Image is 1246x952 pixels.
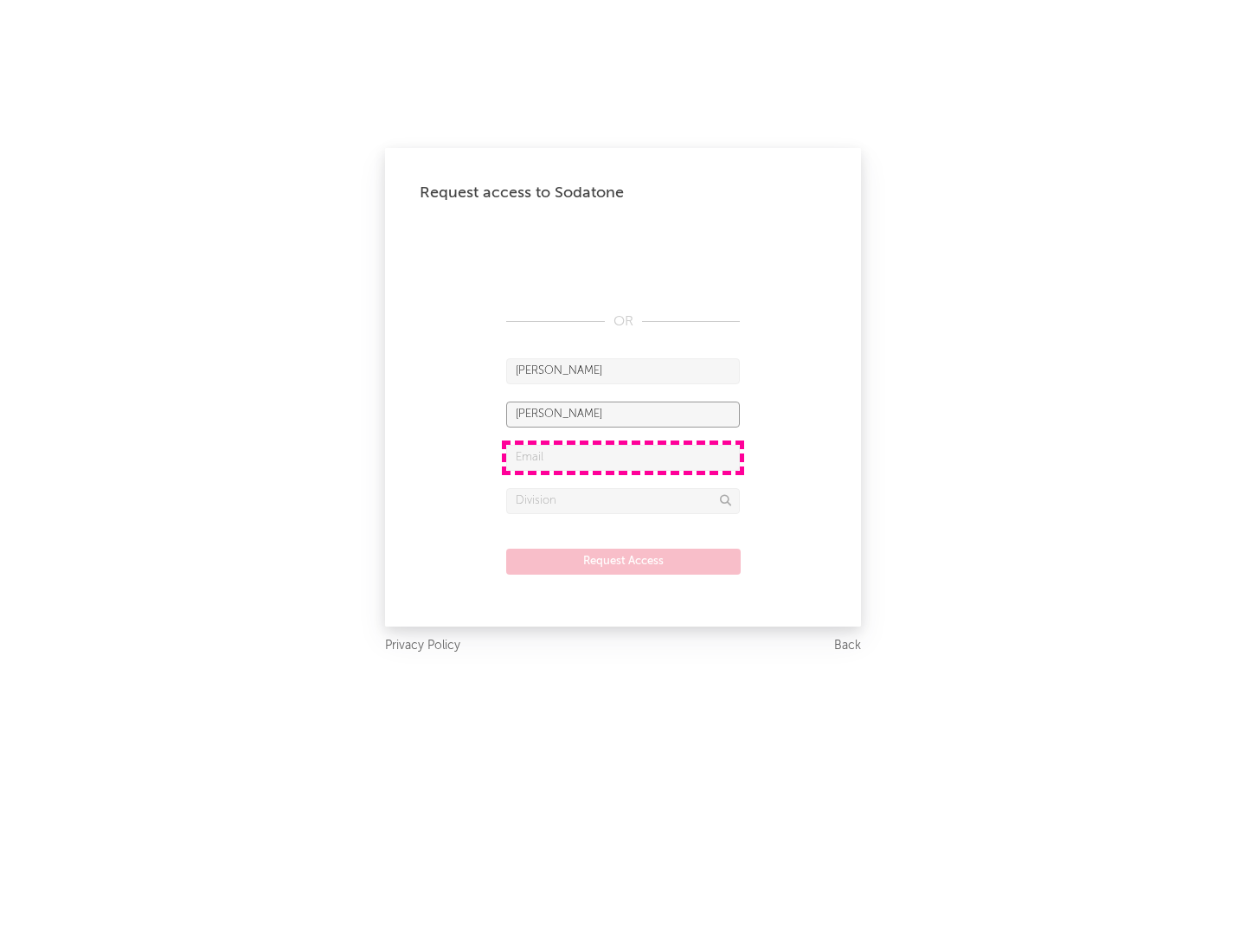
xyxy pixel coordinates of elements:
[385,635,460,657] a: Privacy Policy
[506,358,740,384] input: First Name
[506,312,740,332] div: OR
[834,635,861,657] a: Back
[506,488,740,514] input: Division
[420,183,826,203] div: Request access to Sodatone
[506,549,741,575] button: Request Access
[506,402,740,428] input: Last Name
[506,445,740,471] input: Email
